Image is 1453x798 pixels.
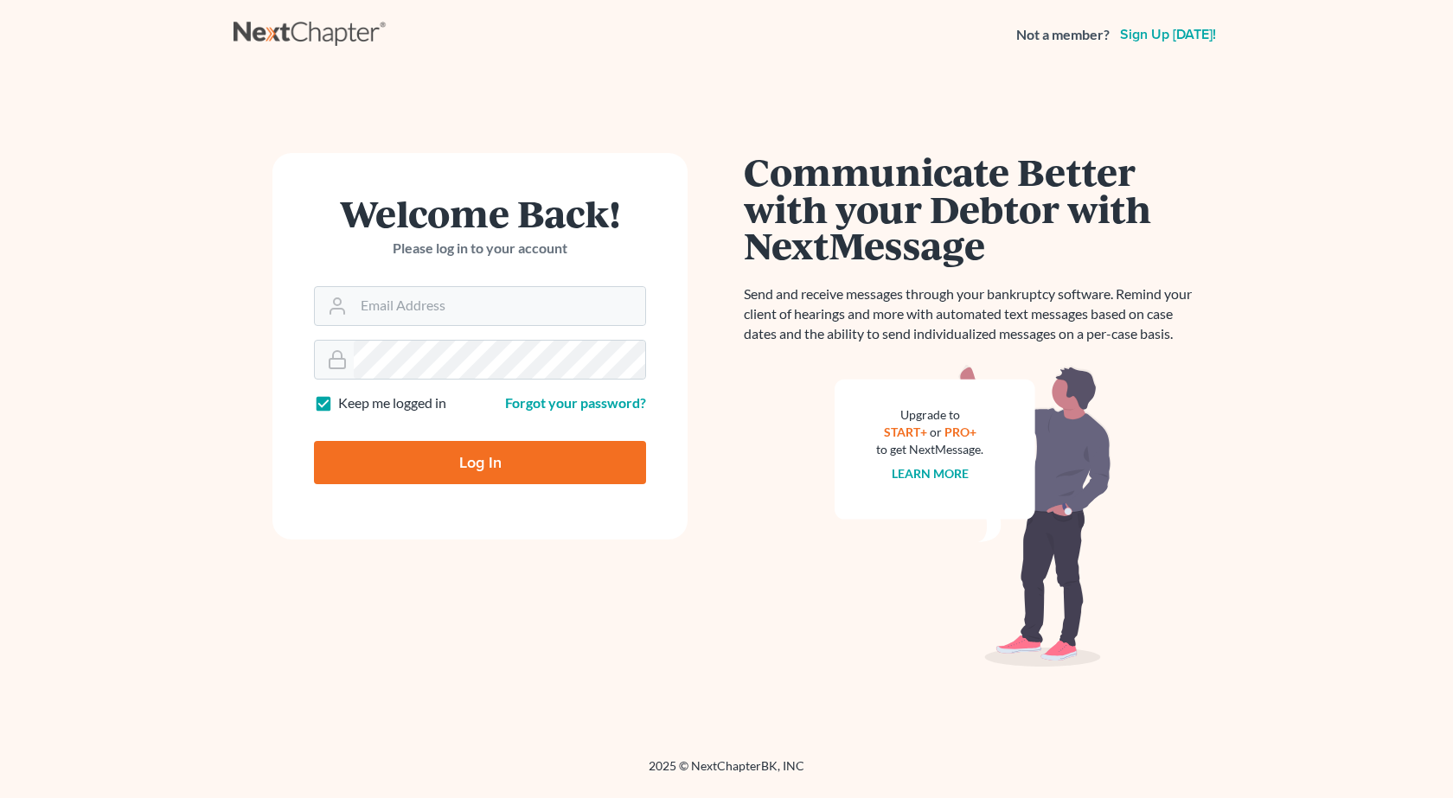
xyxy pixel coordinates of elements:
p: Please log in to your account [314,239,646,259]
div: 2025 © NextChapterBK, INC [234,757,1219,788]
label: Keep me logged in [338,393,446,413]
a: Sign up [DATE]! [1117,28,1219,41]
a: START+ [884,425,927,439]
div: to get NextMessage. [876,441,983,458]
div: Upgrade to [876,406,983,424]
a: PRO+ [944,425,976,439]
span: or [930,425,942,439]
a: Learn more [892,466,969,481]
input: Email Address [354,287,645,325]
h1: Communicate Better with your Debtor with NextMessage [744,153,1202,264]
input: Log In [314,441,646,484]
h1: Welcome Back! [314,195,646,232]
img: nextmessage_bg-59042aed3d76b12b5cd301f8e5b87938c9018125f34e5fa2b7a6b67550977c72.svg [835,365,1111,667]
strong: Not a member? [1016,25,1110,45]
a: Forgot your password? [505,394,646,411]
p: Send and receive messages through your bankruptcy software. Remind your client of hearings and mo... [744,284,1202,344]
